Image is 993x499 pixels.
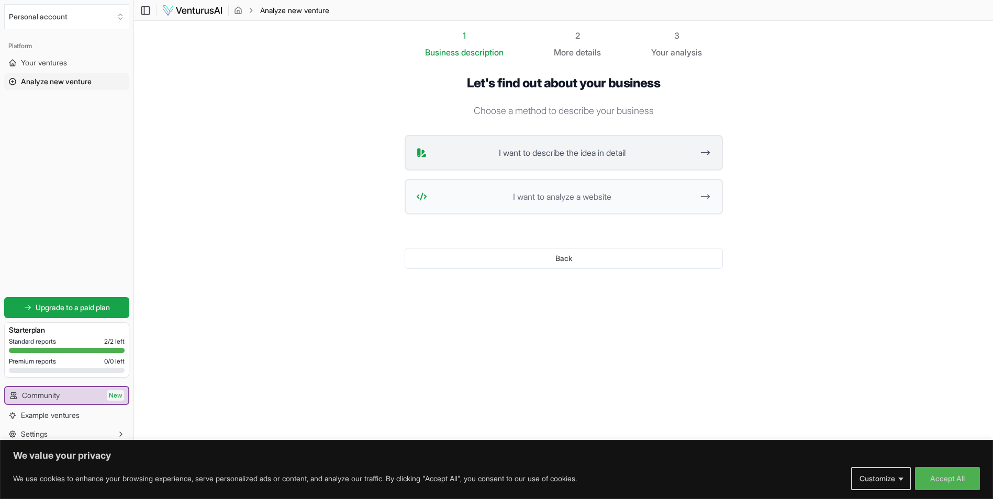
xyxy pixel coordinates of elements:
span: Analyze new venture [21,76,92,87]
div: Platform [4,38,129,54]
h1: Let's find out about your business [405,75,723,91]
span: 2 / 2 left [104,337,125,346]
span: Settings [21,429,48,439]
button: Back [405,248,723,269]
span: Premium reports [9,357,56,366]
button: Customize [851,467,911,490]
a: Upgrade to a paid plan [4,297,129,318]
span: Community [22,390,60,401]
button: I want to analyze a website [405,179,723,214]
div: 1 [425,29,504,42]
button: Select an organization [4,4,129,29]
span: analysis [671,47,702,58]
div: 2 [554,29,601,42]
a: Example ventures [4,407,129,424]
a: Your ventures [4,54,129,71]
span: Your [651,46,668,59]
p: We use cookies to enhance your browsing experience, serve personalized ads or content, and analyz... [13,472,577,485]
button: Settings [4,426,129,443]
p: Choose a method to describe your business [405,104,723,118]
img: logo [162,4,223,17]
span: Standard reports [9,337,56,346]
span: More [554,46,574,59]
span: Example ventures [21,410,80,421]
a: CommunityNew [5,387,128,404]
nav: breadcrumb [234,5,329,16]
span: description [461,47,504,58]
span: Your ventures [21,58,67,68]
span: 0 / 0 left [104,357,125,366]
button: I want to describe the idea in detail [405,135,723,171]
button: Accept All [915,467,980,490]
span: New [107,390,124,401]
span: Business [425,46,459,59]
p: We value your privacy [13,449,980,462]
span: Analyze new venture [260,5,329,16]
div: 3 [651,29,702,42]
span: Upgrade to a paid plan [36,302,110,313]
span: details [576,47,601,58]
h3: Starter plan [9,325,125,335]
a: Analyze new venture [4,73,129,90]
span: I want to analyze a website [431,190,694,203]
span: I want to describe the idea in detail [431,146,694,159]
